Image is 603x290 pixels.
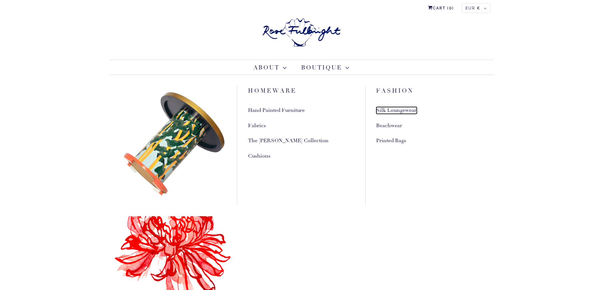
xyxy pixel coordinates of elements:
a: About [254,63,287,72]
a: Cushions [248,153,271,160]
a: Fabrics [248,122,266,129]
a: Beachwear [376,122,403,129]
a: Silk Loungewear [376,107,417,114]
a: Hand Painted Furniture [248,107,305,114]
a: Printed Bags [376,137,406,144]
a: The [PERSON_NAME] Collection [248,137,329,144]
button: EUR € [462,3,491,13]
a: Homeware [248,87,297,95]
a: Boutique [301,63,350,72]
a: Cart (0) [428,3,454,13]
a: Fashion [376,87,414,95]
span: 0 [449,6,452,10]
